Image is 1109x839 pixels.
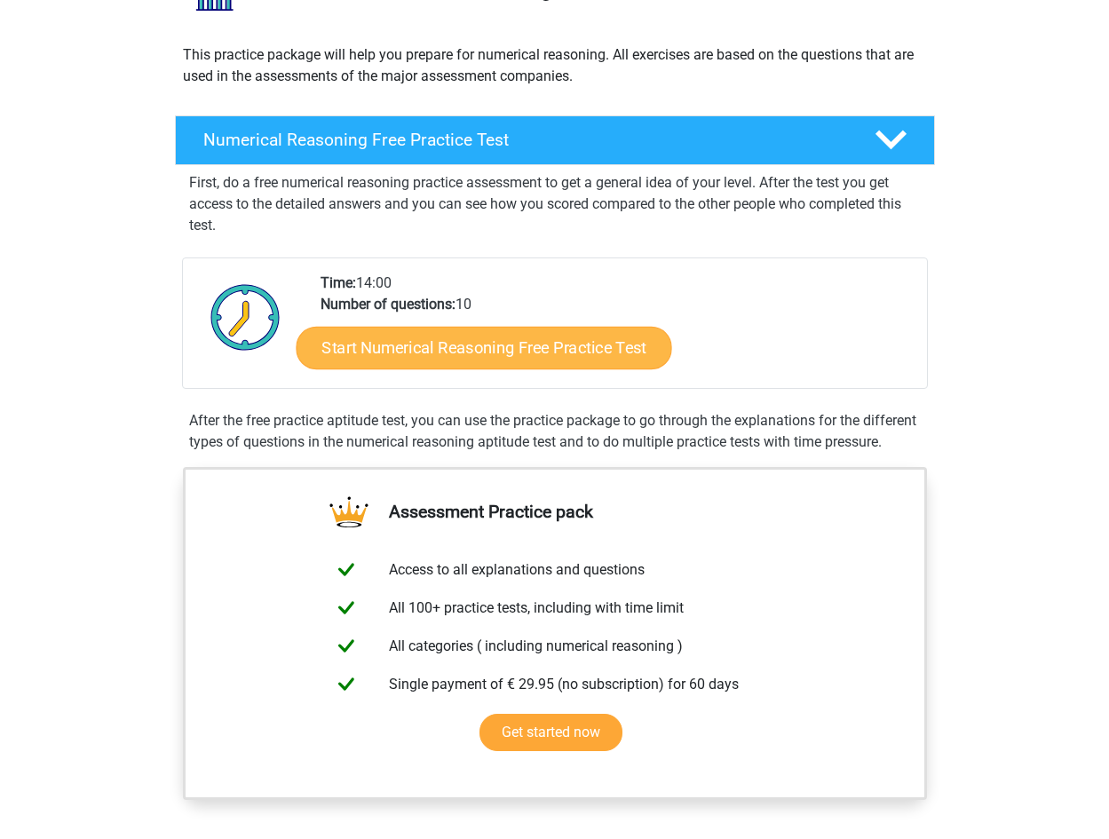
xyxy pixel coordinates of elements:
[321,296,455,313] b: Number of questions:
[479,714,622,751] a: Get started now
[182,410,928,453] div: After the free practice aptitude test, you can use the practice package to go through the explana...
[168,115,942,165] a: Numerical Reasoning Free Practice Test
[183,44,927,87] p: This practice package will help you prepare for numerical reasoning. All exercises are based on t...
[201,273,290,361] img: Clock
[307,273,926,388] div: 14:00 10
[189,172,921,236] p: First, do a free numerical reasoning practice assessment to get a general idea of your level. Aft...
[296,326,671,368] a: Start Numerical Reasoning Free Practice Test
[203,130,846,150] h4: Numerical Reasoning Free Practice Test
[321,274,356,291] b: Time:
